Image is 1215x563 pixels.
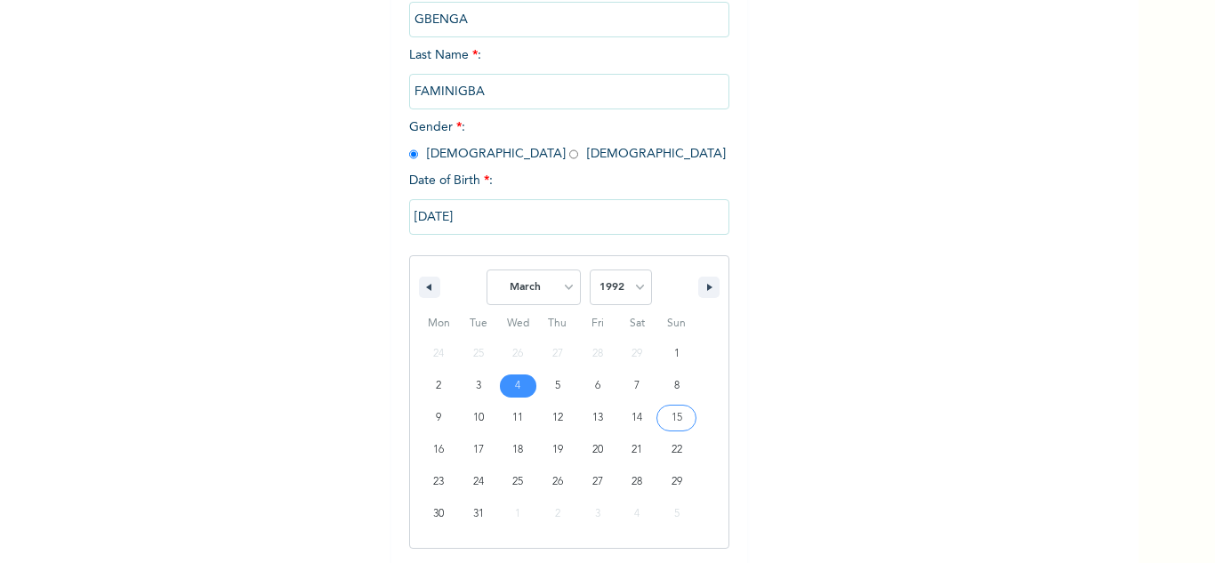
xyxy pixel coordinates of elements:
button: 17 [459,434,499,466]
button: 12 [538,402,578,434]
input: Enter your last name [409,74,729,109]
span: 15 [672,402,682,434]
button: 3 [459,370,499,402]
button: 22 [656,434,696,466]
button: 7 [617,370,657,402]
input: Enter your first name [409,2,729,37]
span: 18 [512,434,523,466]
span: 26 [552,466,563,498]
button: 25 [498,466,538,498]
span: Wed [498,310,538,338]
button: 9 [419,402,459,434]
span: 28 [632,466,642,498]
input: DD-MM-YYYY [409,199,729,235]
span: 25 [512,466,523,498]
button: 31 [459,498,499,530]
span: Thu [538,310,578,338]
button: 4 [498,370,538,402]
span: 27 [592,466,603,498]
span: 5 [555,370,560,402]
button: 28 [617,466,657,498]
span: 14 [632,402,642,434]
span: Sun [656,310,696,338]
button: 23 [419,466,459,498]
span: 13 [592,402,603,434]
span: 11 [512,402,523,434]
span: 9 [436,402,441,434]
button: 29 [656,466,696,498]
span: 20 [592,434,603,466]
span: Sat [617,310,657,338]
span: 23 [433,466,444,498]
button: 19 [538,434,578,466]
span: Tue [459,310,499,338]
button: 13 [577,402,617,434]
span: Date of Birth : [409,172,493,190]
button: 27 [577,466,617,498]
button: 5 [538,370,578,402]
span: 24 [473,466,484,498]
button: 1 [656,338,696,370]
span: 16 [433,434,444,466]
button: 16 [419,434,459,466]
span: 4 [515,370,520,402]
span: 21 [632,434,642,466]
button: 15 [656,402,696,434]
button: 8 [656,370,696,402]
button: 20 [577,434,617,466]
span: Gender : [DEMOGRAPHIC_DATA] [DEMOGRAPHIC_DATA] [409,121,726,160]
span: Fri [577,310,617,338]
button: 2 [419,370,459,402]
button: 21 [617,434,657,466]
button: 26 [538,466,578,498]
span: 1 [674,338,680,370]
button: 18 [498,434,538,466]
span: 12 [552,402,563,434]
span: 19 [552,434,563,466]
span: 17 [473,434,484,466]
span: 29 [672,466,682,498]
span: 10 [473,402,484,434]
button: 6 [577,370,617,402]
button: 10 [459,402,499,434]
button: 11 [498,402,538,434]
span: 7 [634,370,640,402]
span: 3 [476,370,481,402]
span: 30 [433,498,444,530]
button: 24 [459,466,499,498]
span: 31 [473,498,484,530]
button: 30 [419,498,459,530]
span: 6 [595,370,600,402]
span: Last Name : [409,49,729,98]
span: Mon [419,310,459,338]
span: 22 [672,434,682,466]
span: 2 [436,370,441,402]
button: 14 [617,402,657,434]
span: 8 [674,370,680,402]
